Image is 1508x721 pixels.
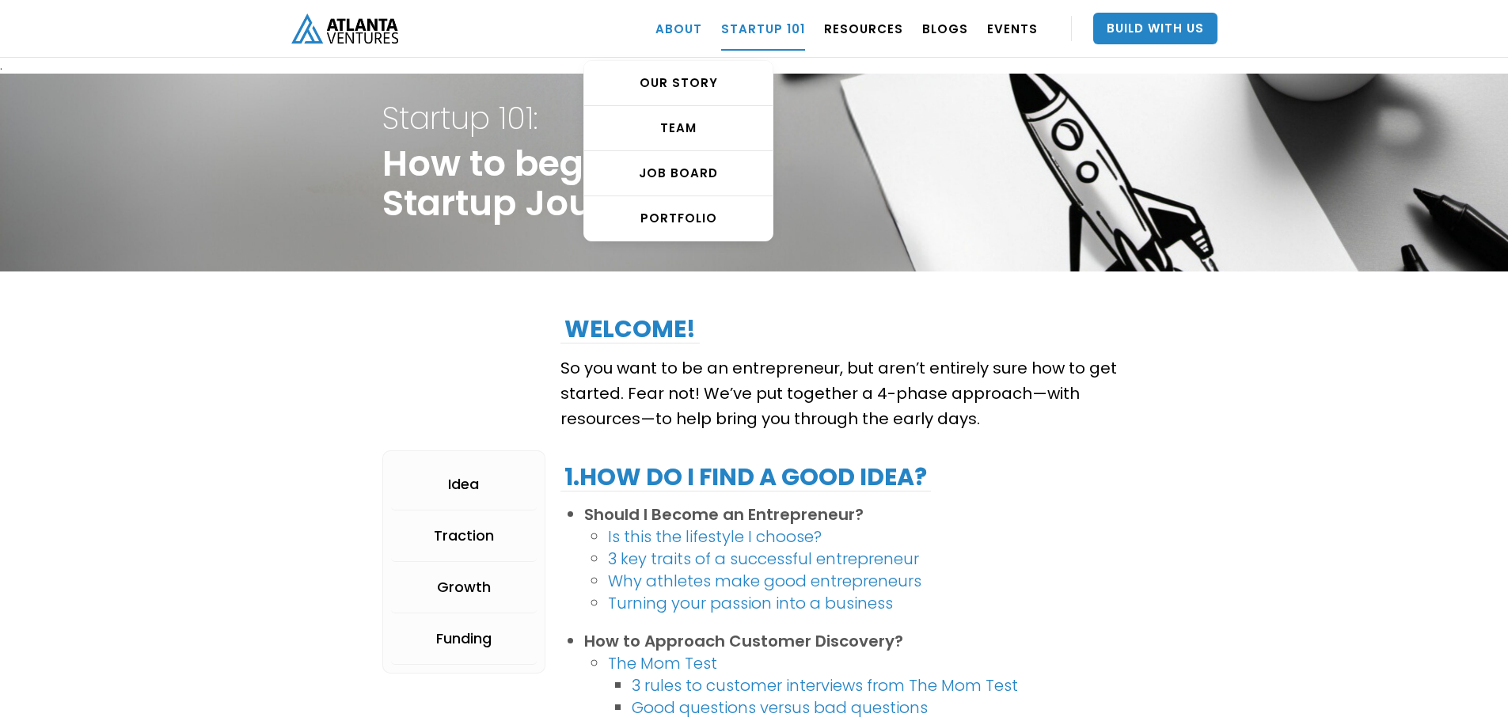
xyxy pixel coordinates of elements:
[824,6,903,51] a: RESOURCES
[584,75,773,91] div: OUR STORY
[608,592,893,614] a: Turning your passion into a business
[584,61,773,106] a: OUR STORY
[922,6,968,51] a: BLOGS
[584,211,773,226] div: PORTFOLIO
[721,6,805,51] a: Startup 101
[584,120,773,136] div: TEAM
[608,652,717,674] a: The Mom Test
[391,562,537,613] a: Growth
[987,6,1038,51] a: EVENTS
[391,613,537,665] a: Funding
[437,579,491,595] div: Growth
[655,6,702,51] a: ABOUT
[434,528,494,544] div: Traction
[584,165,773,181] div: Job Board
[560,315,700,343] h2: Welcome!
[608,570,921,592] a: Why athletes make good entrepreneurs
[579,460,927,494] strong: How do I find a good idea?
[632,674,1018,696] a: 3 rules to customer interviews from The Mom Test
[448,476,479,492] div: Idea
[560,463,931,491] h2: 1.
[584,630,903,652] strong: How to Approach Customer Discovery?
[608,526,822,548] a: Is this the lifestyle I choose?
[391,510,537,562] a: Traction
[1093,13,1217,44] a: Build With Us
[608,548,919,570] a: 3 key traits of a successful entrepreneur
[382,97,537,140] strong: Startup 101:
[584,151,773,196] a: Job Board
[391,459,537,510] a: Idea
[632,696,928,719] a: Good questions versus bad questions
[584,503,864,526] strong: Should I Become an Entrepreneur?
[584,196,773,241] a: PORTFOLIO
[584,106,773,151] a: TEAM
[560,355,1126,431] p: So you want to be an entrepreneur, but aren’t entirely sure how to get started. Fear not! We’ve p...
[382,93,708,252] h1: How to begin your Startup Journey
[436,631,492,647] div: Funding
